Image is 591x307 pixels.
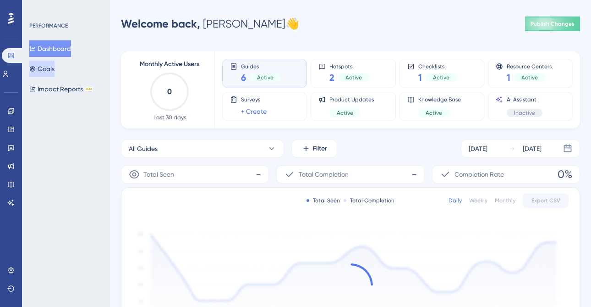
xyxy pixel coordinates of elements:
[143,169,174,180] span: Total Seen
[418,63,457,69] span: Checklists
[85,87,93,91] div: BETA
[329,63,369,69] span: Hotspots
[469,143,487,154] div: [DATE]
[313,143,327,154] span: Filter
[29,61,55,77] button: Goals
[558,167,572,182] span: 0%
[433,74,449,81] span: Active
[495,197,515,204] div: Monthly
[531,20,575,28] span: Publish Changes
[418,96,461,103] span: Knowledge Base
[29,22,68,29] div: PERFORMANCE
[241,96,267,103] span: Surveys
[523,193,569,208] button: Export CSV
[306,197,340,204] div: Total Seen
[153,114,186,121] span: Last 30 days
[329,71,334,84] span: 2
[241,106,267,117] a: + Create
[507,63,552,69] span: Resource Centers
[329,96,374,103] span: Product Updates
[121,140,284,158] button: All Guides
[449,197,462,204] div: Daily
[257,74,274,81] span: Active
[344,197,394,204] div: Total Completion
[167,87,172,96] text: 0
[337,109,353,117] span: Active
[345,74,362,81] span: Active
[521,74,538,81] span: Active
[525,17,580,31] button: Publish Changes
[469,197,487,204] div: Weekly
[454,169,504,180] span: Completion Rate
[256,167,261,182] span: -
[411,167,417,182] span: -
[140,59,199,70] span: Monthly Active Users
[121,17,299,31] div: [PERSON_NAME] 👋
[507,71,510,84] span: 1
[241,71,246,84] span: 6
[129,143,158,154] span: All Guides
[507,96,542,103] span: AI Assistant
[241,63,281,69] span: Guides
[291,140,337,158] button: Filter
[514,109,535,117] span: Inactive
[299,169,349,180] span: Total Completion
[29,40,71,57] button: Dashboard
[121,17,200,30] span: Welcome back,
[523,143,542,154] div: [DATE]
[418,71,422,84] span: 1
[531,197,560,204] span: Export CSV
[426,109,442,117] span: Active
[29,81,93,97] button: Impact ReportsBETA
